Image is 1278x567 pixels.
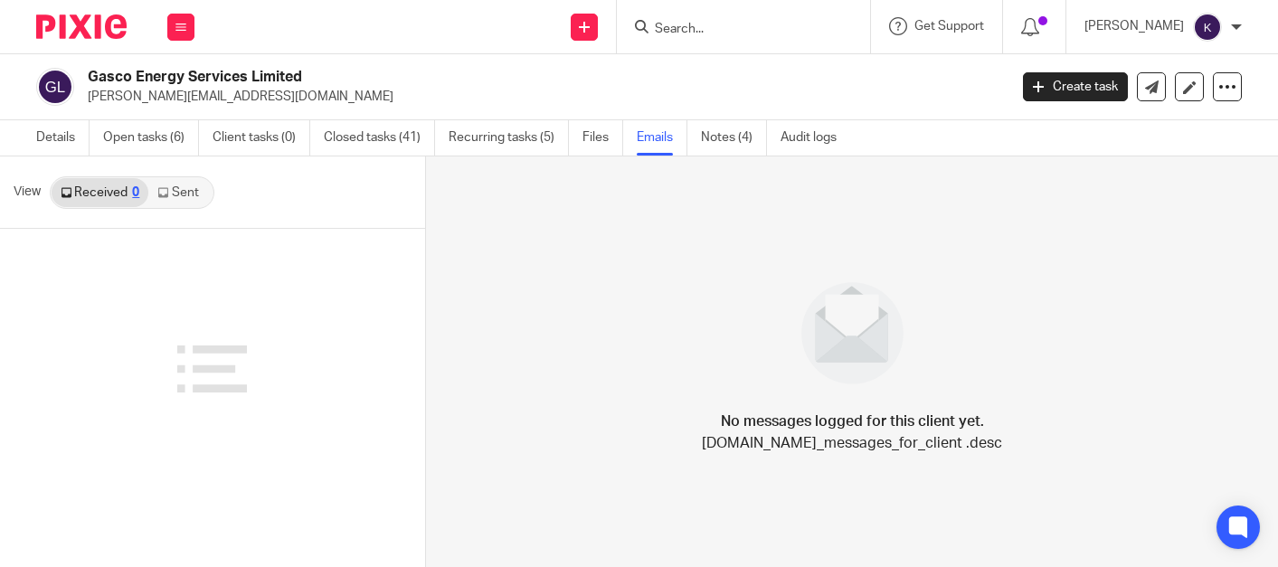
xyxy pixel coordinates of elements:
a: Sent [148,178,212,207]
p: [PERSON_NAME] [1084,17,1184,35]
img: svg%3E [36,68,74,106]
img: Pixie [36,14,127,39]
a: Create task [1023,72,1128,101]
a: Emails [637,120,687,156]
img: image [790,270,915,396]
a: Client tasks (0) [213,120,310,156]
a: Files [582,120,623,156]
a: Recurring tasks (5) [449,120,569,156]
img: svg%3E [1193,13,1222,42]
a: Closed tasks (41) [324,120,435,156]
a: Details [36,120,90,156]
a: Received0 [52,178,148,207]
span: Get Support [914,20,984,33]
div: 0 [132,186,139,199]
h4: No messages logged for this client yet. [721,411,984,432]
a: Open tasks (6) [103,120,199,156]
span: View [14,183,41,202]
p: [DOMAIN_NAME]_messages_for_client .desc [702,432,1002,454]
input: Search [653,22,816,38]
h2: Gasco Energy Services Limited [88,68,814,87]
a: Audit logs [781,120,850,156]
a: Notes (4) [701,120,767,156]
p: [PERSON_NAME][EMAIL_ADDRESS][DOMAIN_NAME] [88,88,996,106]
